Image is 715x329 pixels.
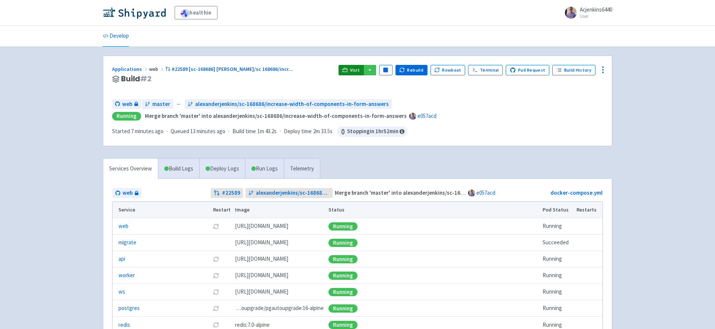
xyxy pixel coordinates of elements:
[190,128,225,135] time: 13 minutes ago
[417,112,436,119] a: e057acd
[149,66,165,72] span: web
[379,65,393,75] button: Pause
[103,159,158,179] a: Services Overview
[540,251,574,267] td: Running
[337,126,407,137] span: Stopping in 1 hr 52 min
[140,73,152,84] span: # 2
[112,202,210,218] th: Service
[326,202,540,218] th: Status
[235,304,324,313] span: pgautoupgrade/pgautoupgrade:16-alpine
[328,272,357,280] div: Running
[122,100,132,109] span: web
[540,218,574,235] td: Running
[328,288,357,296] div: Running
[118,271,135,280] a: worker
[328,239,357,247] div: Running
[284,127,312,136] span: Deploy time
[574,202,603,218] th: Restarts
[235,255,288,263] span: [DOMAIN_NAME][URL]
[176,100,182,109] span: ←
[222,189,240,197] strong: # 22589
[580,14,612,19] small: User
[468,65,503,75] a: Terminal
[257,127,277,136] span: 1m 43.2s
[118,288,125,296] a: ws
[213,322,219,328] button: Restart pod
[112,126,407,137] div: · · ·
[123,189,133,197] span: web
[339,65,364,75] a: Visit
[112,99,141,109] a: web
[328,321,357,329] div: Running
[152,100,170,109] span: master
[552,65,595,75] a: Build History
[335,189,597,196] strong: Merge branch 'master' into alexanderjenkins/sc-168686/increase-width-of-components-in-form-answers
[235,271,288,280] span: [DOMAIN_NAME][URL]
[118,255,125,263] a: api
[142,99,173,109] a: master
[550,189,603,196] a: docker-compose.yml
[172,66,293,72] span: #22589 [sc-168686] [PERSON_NAME]/sc 168686/incr ...
[245,159,284,179] a: Run Logs
[232,127,256,136] span: Build time
[171,128,225,135] span: Queued
[118,238,136,247] a: migrate
[213,289,219,295] button: Restart pod
[235,288,288,296] span: [DOMAIN_NAME][URL]
[213,223,219,229] button: Restart pod
[118,304,140,313] a: postgres
[158,159,199,179] a: Build Logs
[430,65,465,75] button: Rowboat
[213,273,219,279] button: Restart pod
[199,159,245,179] a: Deploy Logs
[118,222,128,231] a: web
[131,128,163,135] time: 7 minutes ago
[284,159,320,179] a: Telemetry
[540,202,574,218] th: Pod Status
[328,255,357,263] div: Running
[328,304,357,313] div: Running
[213,256,219,262] button: Restart pod
[540,235,574,251] td: Succeeded
[211,188,243,198] a: #22589
[195,100,389,109] span: alexanderjenkins/sc-168686/increase-width-of-components-in-form-answers
[313,127,333,136] span: 2m 33.5s
[540,300,574,317] td: Running
[112,112,141,120] div: Running
[350,67,360,73] span: Visit
[213,305,219,311] button: Restart pod
[175,6,217,19] a: healthie
[165,66,294,72] a: #22589 [sc-168686] [PERSON_NAME]/sc 168686/incr...
[245,188,333,198] a: alexanderjenkins/sc-168686/increase-width-of-components-in-form-answers
[476,189,495,196] a: e057acd
[145,112,407,119] strong: Merge branch 'master' into alexanderjenkins/sc-168686/increase-width-of-components-in-form-answers
[185,99,392,109] a: alexanderjenkins/sc-168686/increase-width-of-components-in-form-answers
[256,189,330,197] span: alexanderjenkins/sc-168686/increase-width-of-components-in-form-answers
[395,65,428,75] button: Rebuild
[210,202,233,218] th: Restart
[580,6,612,13] span: Acjenkins6440
[560,7,612,19] a: Acjenkins6440 User
[103,26,129,47] a: Develop
[540,284,574,300] td: Running
[235,238,288,247] span: [DOMAIN_NAME][URL]
[103,7,166,19] img: Shipyard logo
[233,202,326,218] th: Image
[540,267,574,284] td: Running
[112,128,163,135] span: Started
[112,188,142,198] a: web
[506,65,549,75] a: Pull Request
[112,66,149,72] a: Applications
[121,75,152,83] span: Build
[235,222,288,231] span: [DOMAIN_NAME][URL]
[328,222,357,231] div: Running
